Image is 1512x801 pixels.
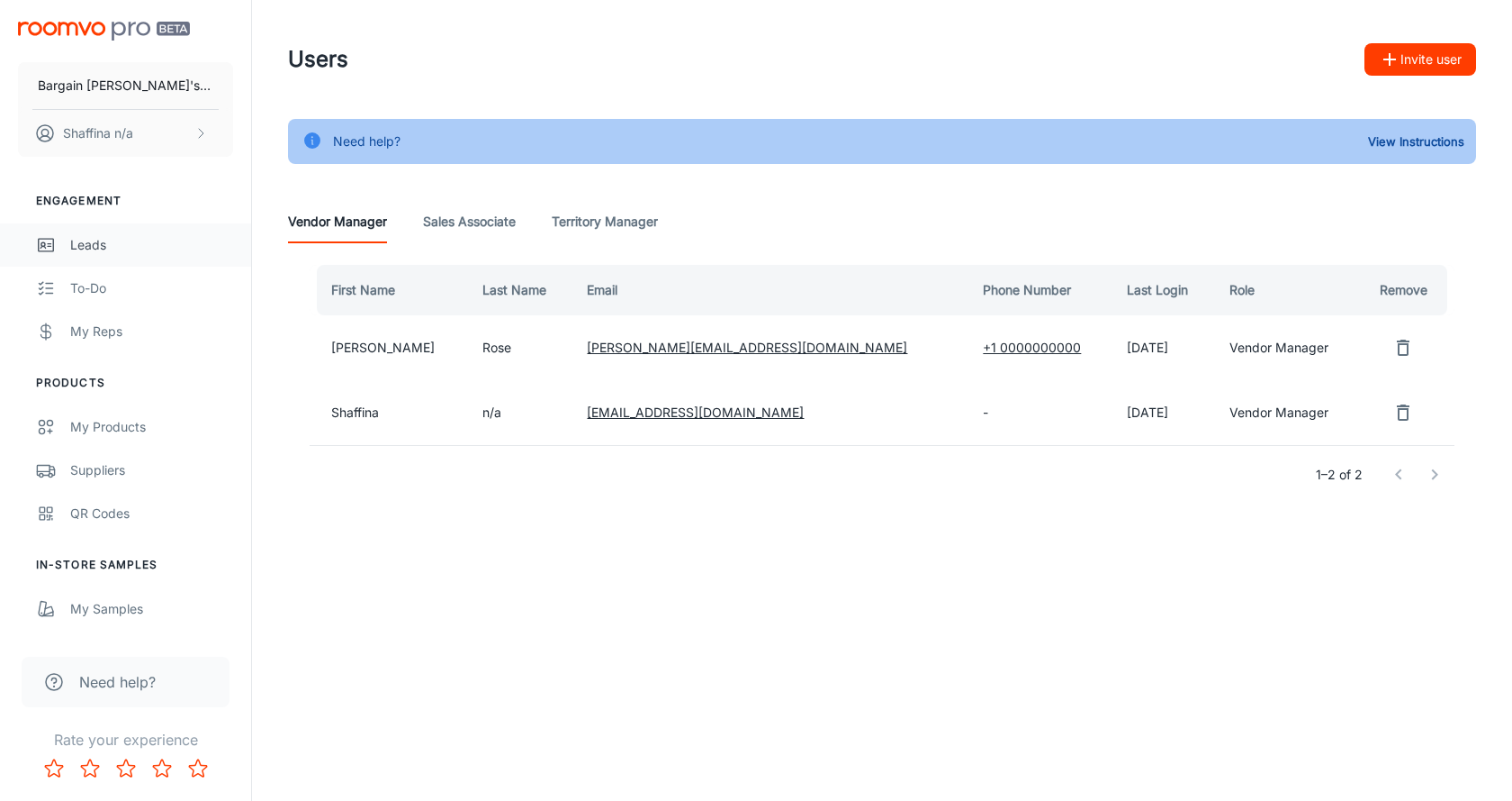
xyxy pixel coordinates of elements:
[468,265,573,315] th: Last Name
[70,504,233,523] div: QR Codes
[423,200,516,243] a: Sales Associate
[288,43,348,76] h1: Users
[70,235,233,255] div: Leads
[310,265,468,315] th: First Name
[18,62,233,109] button: Bargain [PERSON_NAME]'s Flooring Inc
[1363,128,1469,155] button: View Instructions
[468,315,573,380] td: Rose
[1385,395,1421,431] button: remove user
[70,417,233,437] div: My Products
[1215,265,1360,315] th: Role
[70,278,233,298] div: To-do
[333,124,400,159] div: Need help?
[1360,265,1454,315] th: Remove
[1215,380,1360,445] td: Vendor Manager
[1215,315,1360,380] td: Vendor Manager
[288,200,387,243] a: Vendor Manager
[1385,330,1421,366] button: remove user
[968,265,1112,315] th: Phone Number
[310,315,468,380] td: [PERSON_NAME]
[1112,265,1214,315] th: Last Login
[310,380,468,445] td: Shaffina
[587,340,907,355] a: [PERSON_NAME][EMAIL_ADDRESS][DOMAIN_NAME]
[572,265,968,315] th: Email
[70,322,233,341] div: My Reps
[468,380,573,445] td: n/a
[1316,465,1363,485] p: 1–2 of 2
[587,405,804,420] a: [EMAIL_ADDRESS][DOMAIN_NAME]
[1112,380,1214,445] td: [DATE]
[18,22,190,41] img: Roomvo PRO Beta
[552,200,658,243] a: Territory Manager
[983,340,1081,355] a: +1 0000000000
[70,460,233,480] div: Suppliers
[63,123,133,143] p: Shaffina n/a
[18,110,233,157] button: Shaffina n/a
[38,76,213,96] p: Bargain [PERSON_NAME]'s Flooring Inc
[1112,315,1214,380] td: [DATE]
[968,380,1112,445] td: -
[1364,43,1476,76] button: Invite user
